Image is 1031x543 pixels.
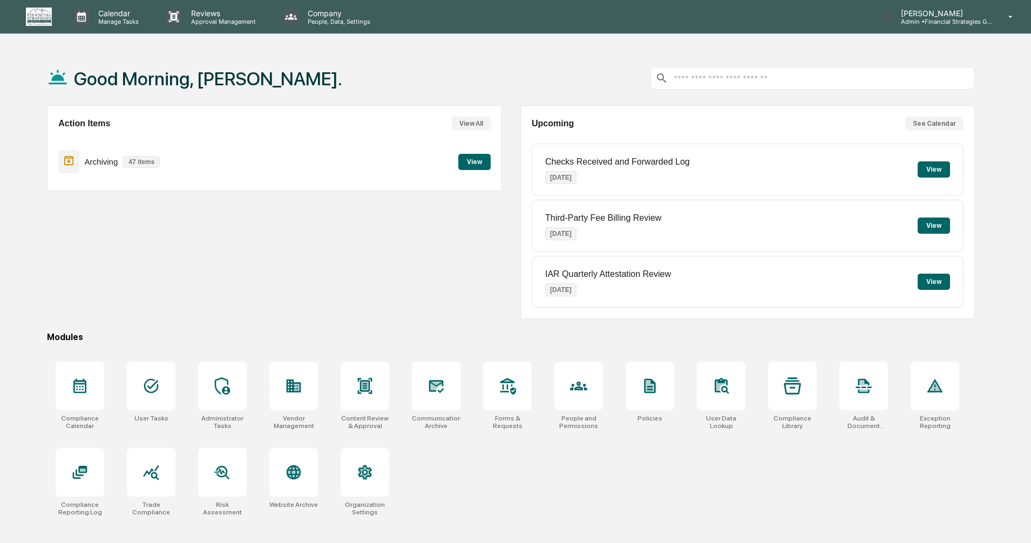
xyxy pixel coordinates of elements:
[892,18,993,25] p: Admin • Financial Strategies Group (FSG)
[905,117,964,131] button: See Calendar
[911,415,959,430] div: Exception Reporting
[458,154,491,170] button: View
[545,269,671,279] p: IAR Quarterly Attestation Review
[269,415,318,430] div: Vendor Management
[85,157,118,166] p: Archiving
[996,507,1026,537] iframe: Open customer support
[532,119,574,128] h2: Upcoming
[554,415,603,430] div: People and Permissions
[918,218,950,234] button: View
[182,9,261,18] p: Reviews
[545,227,576,240] p: [DATE]
[58,119,110,128] h2: Action Items
[74,68,342,90] h1: Good Morning, [PERSON_NAME].
[56,501,104,516] div: Compliance Reporting Log
[90,18,144,25] p: Manage Tasks
[56,415,104,430] div: Compliance Calendar
[545,213,661,223] p: Third-Party Fee Billing Review
[545,171,576,184] p: [DATE]
[918,274,950,290] button: View
[182,18,261,25] p: Approval Management
[918,161,950,178] button: View
[90,9,144,18] p: Calendar
[299,9,376,18] p: Company
[127,501,175,516] div: Trade Compliance
[768,415,817,430] div: Compliance Library
[134,415,168,422] div: User Tasks
[269,501,318,508] div: Website Archive
[483,415,532,430] div: Forms & Requests
[458,156,491,166] a: View
[637,415,662,422] div: Policies
[26,8,52,26] img: logo
[545,283,576,296] p: [DATE]
[198,501,247,516] div: Risk Assessment
[198,415,247,430] div: Administrator Tasks
[341,501,389,516] div: Organization Settings
[123,156,160,168] p: 47 items
[892,9,993,18] p: [PERSON_NAME]
[341,415,389,430] div: Content Review & Approval
[47,332,975,342] div: Modules
[545,157,690,167] p: Checks Received and Forwarded Log
[299,18,376,25] p: People, Data, Settings
[412,415,460,430] div: Communications Archive
[452,117,491,131] button: View All
[697,415,745,430] div: User Data Lookup
[839,415,888,430] div: Audit & Document Logs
